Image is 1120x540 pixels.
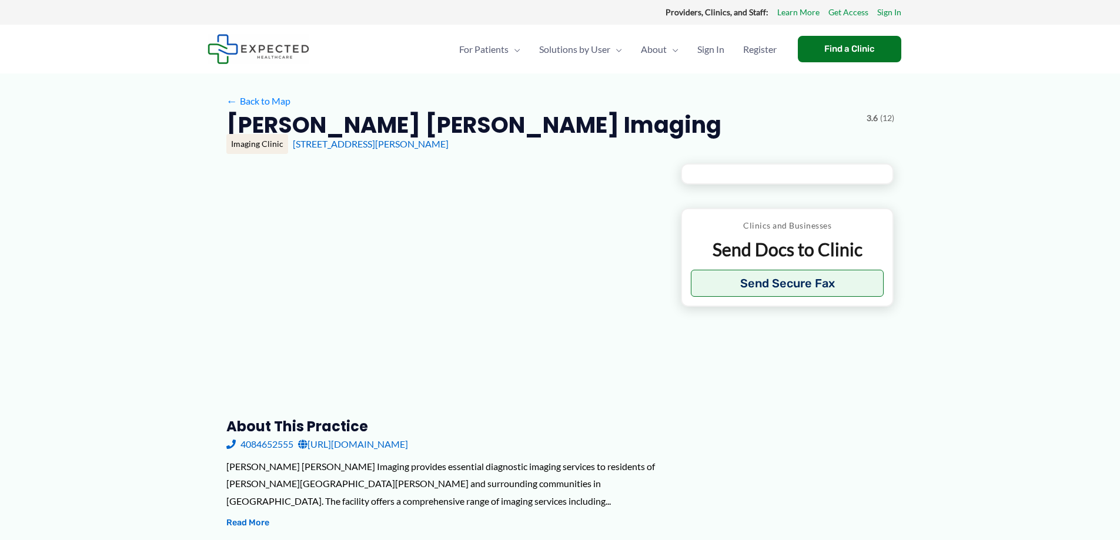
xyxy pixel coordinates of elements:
a: Get Access [828,5,868,20]
span: About [641,29,667,70]
a: Sign In [877,5,901,20]
a: AboutMenu Toggle [631,29,688,70]
span: ← [226,95,238,106]
span: Sign In [697,29,724,70]
span: Solutions by User [539,29,610,70]
button: Send Secure Fax [691,270,884,297]
a: Solutions by UserMenu Toggle [530,29,631,70]
div: [PERSON_NAME] [PERSON_NAME] Imaging provides essential diagnostic imaging services to residents o... [226,458,662,510]
a: Learn More [777,5,820,20]
p: Send Docs to Clinic [691,238,884,261]
span: (12) [880,110,894,126]
a: [URL][DOMAIN_NAME] [298,435,408,453]
a: Sign In [688,29,734,70]
span: Menu Toggle [509,29,520,70]
a: 4084652555 [226,435,293,453]
a: ←Back to Map [226,92,290,110]
strong: Providers, Clinics, and Staff: [666,7,768,17]
span: For Patients [459,29,509,70]
span: Menu Toggle [667,29,678,70]
a: Register [734,29,786,70]
div: Imaging Clinic [226,134,288,154]
span: 3.6 [867,110,878,126]
span: Register [743,29,777,70]
span: Menu Toggle [610,29,622,70]
a: [STREET_ADDRESS][PERSON_NAME] [293,138,449,149]
a: For PatientsMenu Toggle [450,29,530,70]
nav: Primary Site Navigation [450,29,786,70]
h3: About this practice [226,417,662,435]
button: Read More [226,516,269,530]
img: Expected Healthcare Logo - side, dark font, small [208,34,309,64]
h2: [PERSON_NAME] [PERSON_NAME] Imaging [226,110,721,139]
a: Find a Clinic [798,36,901,62]
p: Clinics and Businesses [691,218,884,233]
